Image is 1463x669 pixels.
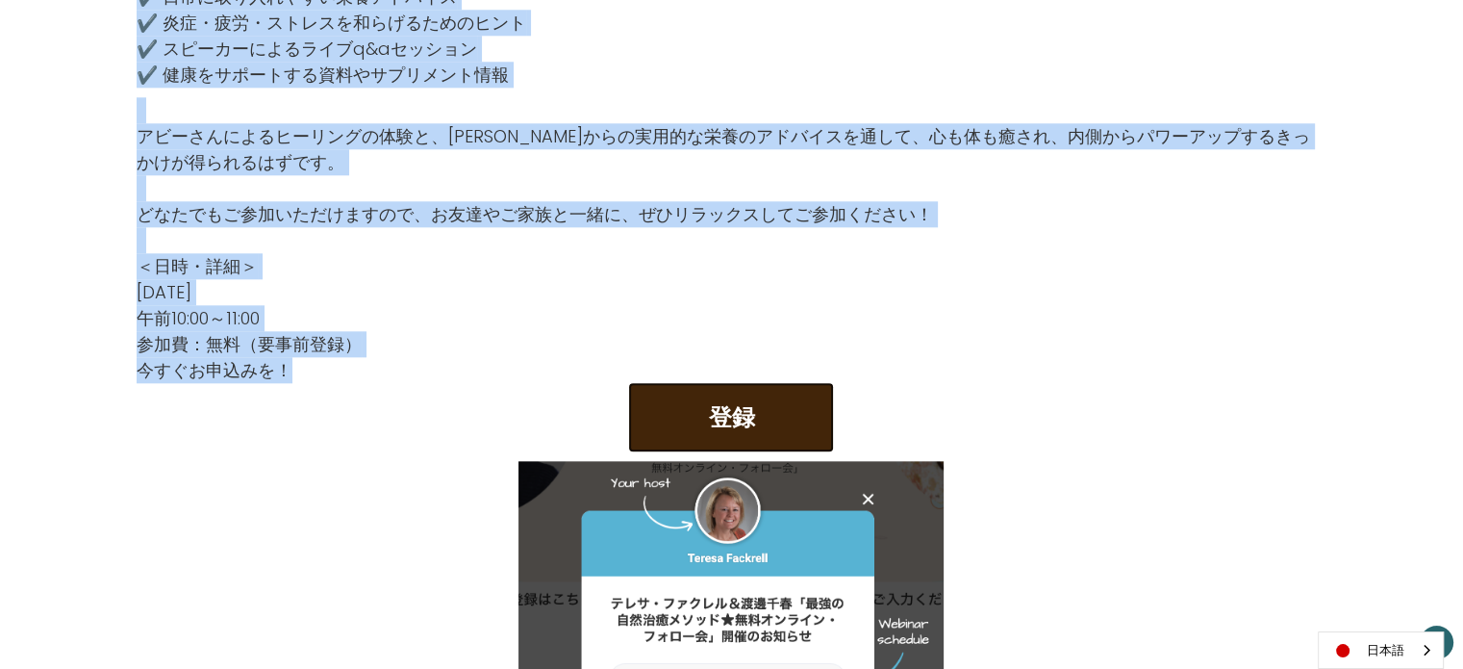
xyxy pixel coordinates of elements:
button: 登録 [629,383,833,451]
p: どなたでもご参加いただけますので、お友達やご家族と一緒に、ぜひリラックスしてご参加ください！ [137,201,1326,227]
a: 日本語 [1319,632,1443,668]
p: アビーさんによるヒーリングの体験と、[PERSON_NAME]からの実用的な栄養のアドバイスを通して、心も体も癒され、内側からパワーアップするきっかけが得られるはずです。 [137,123,1326,175]
div: Language [1318,631,1444,669]
p: ＜日時・詳細＞ [DATE] 午前10:00～11:00 参加費：無料（要事前登録） 今すぐお申込みを！ [137,253,1326,383]
aside: Language selected: 日本語 [1318,631,1444,669]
